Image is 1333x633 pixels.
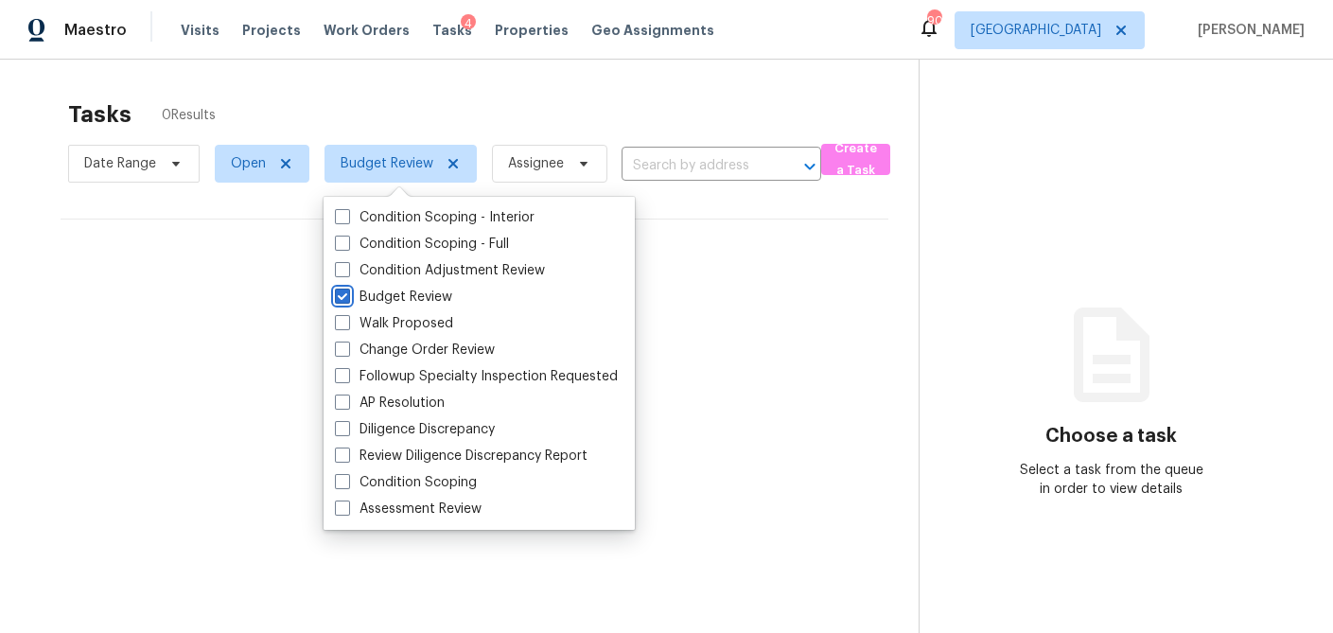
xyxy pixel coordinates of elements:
[231,154,266,173] span: Open
[432,24,472,37] span: Tasks
[335,500,482,519] label: Assessment Review
[821,144,890,175] button: Create a Task
[162,106,216,125] span: 0 Results
[797,153,823,180] button: Open
[335,394,445,413] label: AP Resolution
[335,288,452,307] label: Budget Review
[341,154,433,173] span: Budget Review
[335,473,477,492] label: Condition Scoping
[335,447,588,466] label: Review Diligence Discrepancy Report
[495,21,569,40] span: Properties
[622,151,768,181] input: Search by address
[508,154,564,173] span: Assignee
[591,21,714,40] span: Geo Assignments
[1016,461,1207,499] div: Select a task from the queue in order to view details
[68,105,132,124] h2: Tasks
[831,138,881,182] span: Create a Task
[335,367,618,386] label: Followup Specialty Inspection Requested
[335,420,495,439] label: Diligence Discrepancy
[84,154,156,173] span: Date Range
[64,21,127,40] span: Maestro
[971,21,1101,40] span: [GEOGRAPHIC_DATA]
[335,341,495,360] label: Change Order Review
[181,21,219,40] span: Visits
[242,21,301,40] span: Projects
[335,235,509,254] label: Condition Scoping - Full
[461,14,476,33] div: 4
[335,314,453,333] label: Walk Proposed
[927,11,940,30] div: 90
[324,21,410,40] span: Work Orders
[335,208,535,227] label: Condition Scoping - Interior
[1190,21,1305,40] span: [PERSON_NAME]
[1045,427,1177,446] h3: Choose a task
[335,261,545,280] label: Condition Adjustment Review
